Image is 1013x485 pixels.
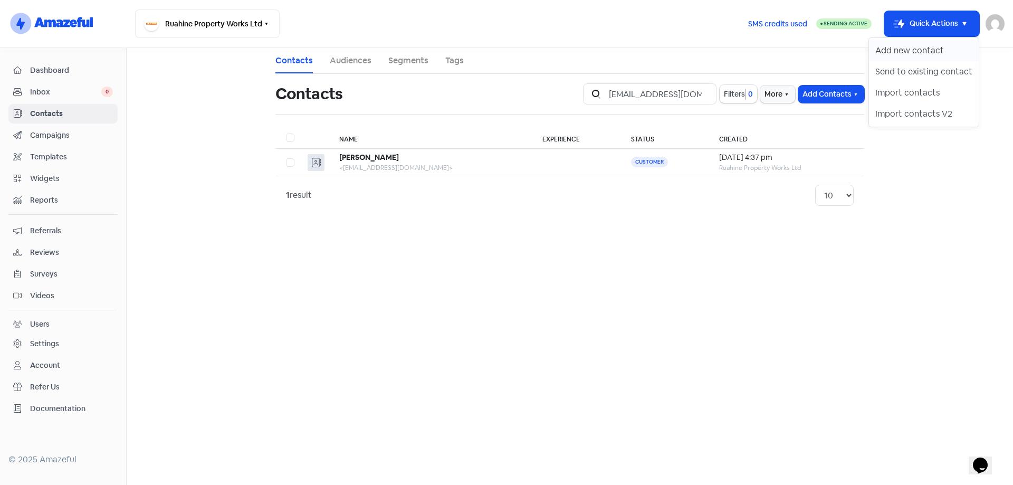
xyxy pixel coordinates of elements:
span: 0 [746,89,753,100]
span: Refer Us [30,382,113,393]
b: [PERSON_NAME] [339,153,399,162]
a: Users [8,315,118,334]
div: <[EMAIL_ADDRESS][DOMAIN_NAME]> [339,163,522,173]
a: Tags [445,54,464,67]
span: 0 [101,87,113,97]
span: Surveys [30,269,113,280]
a: Dashboard [8,61,118,80]
a: Reviews [8,243,118,262]
button: Import contacts [869,82,979,103]
a: Audiences [330,54,371,67]
span: Templates [30,151,113,163]
input: Search [603,83,716,104]
div: Users [30,319,50,330]
div: result [286,189,312,202]
button: Ruahine Property Works Ltd [135,9,280,38]
span: Dashboard [30,65,113,76]
a: Sending Active [816,17,872,30]
div: Ruahine Property Works Ltd [719,163,854,173]
th: Experience [532,127,620,149]
button: Quick Actions [884,11,979,36]
iframe: chat widget [969,443,1002,474]
span: Customer [631,157,668,167]
a: Templates [8,147,118,167]
div: Account [30,360,60,371]
h1: Contacts [275,77,342,111]
a: Widgets [8,169,118,188]
span: Videos [30,290,113,301]
a: Inbox 0 [8,82,118,102]
th: Status [620,127,708,149]
button: Add new contact [869,40,979,61]
button: Send to existing contact [869,61,979,82]
span: Campaigns [30,130,113,141]
button: Import contacts V2 [869,103,979,125]
th: Name [329,127,532,149]
span: Widgets [30,173,113,184]
strong: 1 [286,189,290,201]
a: Refer Us [8,377,118,397]
div: Settings [30,338,59,349]
button: Add Contacts [798,85,864,103]
span: Filters [724,89,745,100]
span: SMS credits used [748,18,807,30]
a: Campaigns [8,126,118,145]
span: Contacts [30,108,113,119]
a: Segments [388,54,428,67]
a: Settings [8,334,118,354]
a: Videos [8,286,118,306]
button: Filters0 [720,85,757,103]
a: Contacts [275,54,313,67]
div: [DATE] 4:37 pm [719,152,854,163]
a: SMS credits used [739,17,816,28]
span: Reports [30,195,113,206]
a: Contacts [8,104,118,123]
span: Referrals [30,225,113,236]
span: Reviews [30,247,113,258]
a: Account [8,356,118,375]
img: User [986,14,1005,33]
th: Created [709,127,864,149]
a: Surveys [8,264,118,284]
span: Inbox [30,87,101,98]
button: More [760,85,795,103]
a: Reports [8,191,118,210]
a: Referrals [8,221,118,241]
span: Sending Active [824,20,867,27]
a: Documentation [8,399,118,419]
span: Documentation [30,403,113,414]
div: © 2025 Amazeful [8,453,118,466]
